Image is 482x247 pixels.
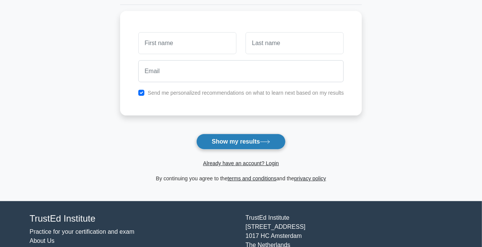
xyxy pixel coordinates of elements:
[116,174,367,183] div: By continuing you agree to the and the
[138,60,344,82] input: Email
[228,175,277,181] a: terms and conditions
[294,175,326,181] a: privacy policy
[30,238,55,244] a: About Us
[203,160,279,166] a: Already have an account? Login
[30,228,135,235] a: Practice for your certification and exam
[246,32,344,54] input: Last name
[148,90,344,96] label: Send me personalized recommendations on what to learn next based on my results
[30,213,236,224] h4: TrustEd Institute
[138,32,236,54] input: First name
[196,134,286,150] button: Show my results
